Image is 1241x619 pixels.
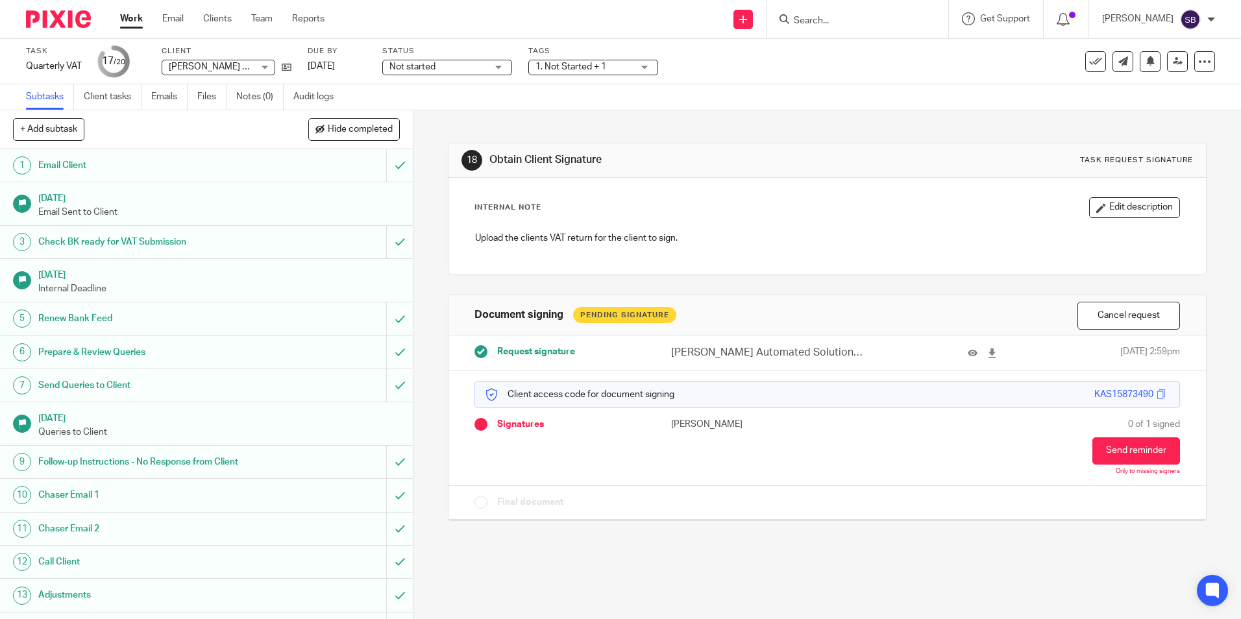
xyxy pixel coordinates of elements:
[13,587,31,605] div: 13
[38,282,400,295] p: Internal Deadline
[474,202,541,213] p: Internal Note
[671,345,866,360] p: [PERSON_NAME] Automated Solutions Limited - [DATE] VAT Return.pdf
[120,12,143,25] a: Work
[38,519,262,539] h1: Chaser Email 2
[26,60,82,73] div: Quarterly VAT
[573,307,676,323] div: Pending Signature
[497,496,563,509] span: Final document
[38,426,400,439] p: Queries to Client
[1077,302,1180,330] button: Cancel request
[671,418,827,431] p: [PERSON_NAME]
[13,486,31,504] div: 10
[38,189,400,205] h1: [DATE]
[1102,12,1173,25] p: [PERSON_NAME]
[485,388,674,401] p: Client access code for document signing
[203,12,232,25] a: Clients
[38,585,262,605] h1: Adjustments
[38,309,262,328] h1: Renew Bank Feed
[26,10,91,28] img: Pixie
[328,125,393,135] span: Hide completed
[26,46,82,56] label: Task
[38,265,400,282] h1: [DATE]
[389,62,436,71] span: Not started
[13,118,84,140] button: + Add subtask
[1128,418,1180,431] span: 0 of 1 signed
[236,84,284,110] a: Notes (0)
[528,46,658,56] label: Tags
[197,84,227,110] a: Files
[13,309,31,328] div: 5
[1092,437,1180,465] button: Send reminder
[13,343,31,361] div: 6
[497,345,575,358] span: Request signature
[38,376,262,395] h1: Send Queries to Client
[84,84,141,110] a: Client tasks
[114,58,125,66] small: /20
[474,308,563,322] h1: Document signing
[13,156,31,175] div: 1
[489,153,855,167] h1: Obtain Client Signature
[1089,197,1180,218] button: Edit description
[26,84,74,110] a: Subtasks
[382,46,512,56] label: Status
[535,62,606,71] span: 1. Not Started + 1
[13,453,31,471] div: 9
[38,343,262,362] h1: Prepare & Review Queries
[38,156,262,175] h1: Email Client
[308,118,400,140] button: Hide completed
[308,46,366,56] label: Due by
[1180,9,1201,30] img: svg%3E
[793,16,909,27] input: Search
[497,418,544,431] span: Signatures
[251,12,273,25] a: Team
[1120,345,1180,360] span: [DATE] 2:59pm
[308,62,335,71] span: [DATE]
[162,12,184,25] a: Email
[38,552,262,572] h1: Call Client
[1094,388,1153,401] div: KAS15873490
[292,12,325,25] a: Reports
[13,233,31,251] div: 3
[13,553,31,571] div: 12
[1080,155,1193,165] div: Task request signature
[461,150,482,171] div: 18
[293,84,343,110] a: Audit logs
[38,485,262,505] h1: Chaser Email 1
[980,14,1030,23] span: Get Support
[38,452,262,472] h1: Follow-up Instructions - No Response from Client
[38,206,400,219] p: Email Sent to Client
[1116,468,1180,476] p: Only to missing signers
[13,376,31,394] div: 7
[475,232,1179,245] p: Upload the clients VAT return for the client to sign.
[102,54,125,69] div: 17
[151,84,188,110] a: Emails
[169,62,328,71] span: [PERSON_NAME] Automated Solutions
[13,520,31,538] div: 11
[38,232,262,252] h1: Check BK ready for VAT Submission
[38,409,400,425] h1: [DATE]
[162,46,291,56] label: Client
